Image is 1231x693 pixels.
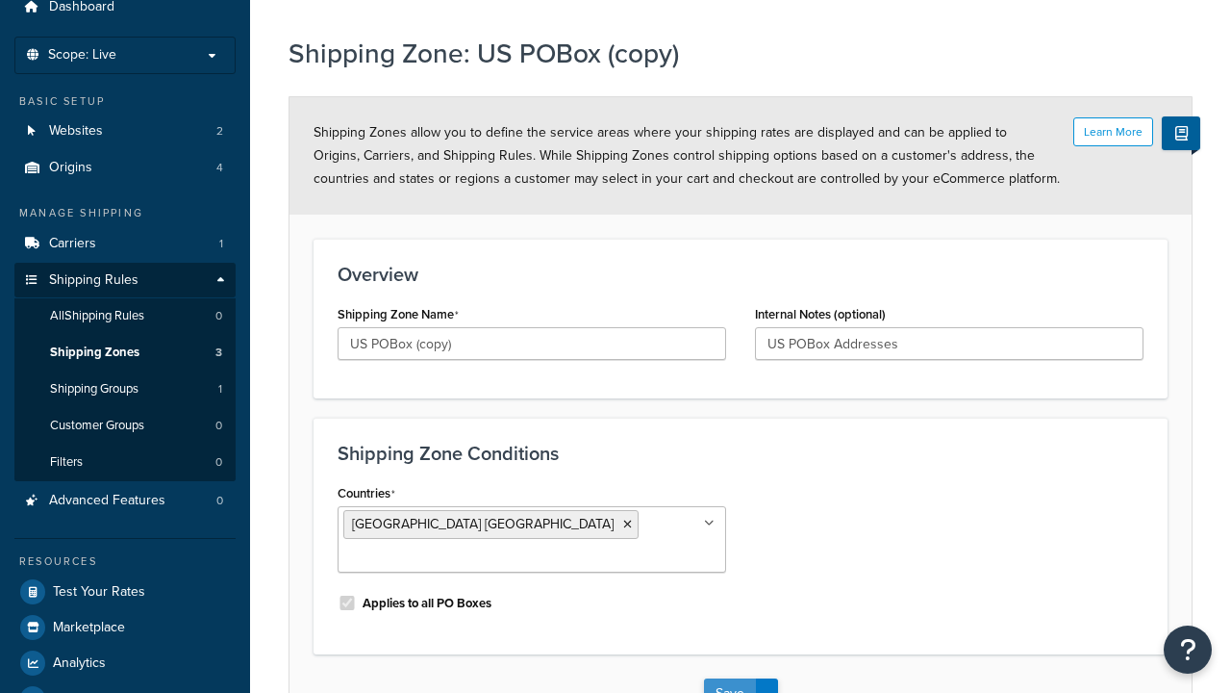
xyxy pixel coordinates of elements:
[14,408,236,444] a: Customer Groups0
[14,263,236,298] a: Shipping Rules
[50,308,144,324] span: All Shipping Rules
[14,646,236,680] a: Analytics
[1162,116,1200,150] button: Show Help Docs
[338,486,395,501] label: Countries
[14,335,236,371] a: Shipping Zones3
[219,236,223,252] span: 1
[338,307,459,322] label: Shipping Zone Name
[50,454,83,471] span: Filters
[48,47,116,64] span: Scope: Live
[14,150,236,186] a: Origins4
[14,610,236,645] a: Marketplace
[1164,626,1212,674] button: Open Resource Center
[338,443,1143,464] h3: Shipping Zone Conditions
[215,454,222,471] span: 0
[216,160,223,176] span: 4
[216,123,223,140] span: 2
[53,620,125,636] span: Marketplace
[49,123,103,140] span: Websites
[338,264,1143,285] h3: Overview
[363,595,491,612] label: Applies to all PO Boxes
[218,381,222,398] span: 1
[14,226,236,262] a: Carriers1
[14,205,236,221] div: Manage Shipping
[14,483,236,519] a: Advanced Features0
[14,445,236,480] a: Filters0
[215,418,222,434] span: 0
[49,236,96,252] span: Carriers
[14,483,236,519] li: Advanced Features
[14,114,236,149] a: Websites2
[14,226,236,262] li: Carriers
[14,575,236,609] a: Test Your Rates
[14,553,236,570] div: Resources
[49,493,165,509] span: Advanced Features
[14,335,236,371] li: Shipping Zones
[14,445,236,480] li: Filters
[50,418,144,434] span: Customer Groups
[14,150,236,186] li: Origins
[215,345,222,361] span: 3
[14,408,236,444] li: Customer Groups
[314,122,1060,189] span: Shipping Zones allow you to define the service areas where your shipping rates are displayed and ...
[352,514,614,534] span: [GEOGRAPHIC_DATA] [GEOGRAPHIC_DATA]
[14,372,236,407] li: Shipping Groups
[50,381,138,398] span: Shipping Groups
[53,655,106,672] span: Analytics
[216,493,223,509] span: 0
[50,345,139,361] span: Shipping Zones
[49,272,138,289] span: Shipping Rules
[14,263,236,482] li: Shipping Rules
[215,308,222,324] span: 0
[289,35,1168,72] h1: Shipping Zone: US POBox (copy)
[14,93,236,110] div: Basic Setup
[755,307,886,321] label: Internal Notes (optional)
[1073,117,1153,146] button: Learn More
[14,298,236,334] a: AllShipping Rules0
[14,114,236,149] li: Websites
[49,160,92,176] span: Origins
[14,372,236,407] a: Shipping Groups1
[53,584,145,601] span: Test Your Rates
